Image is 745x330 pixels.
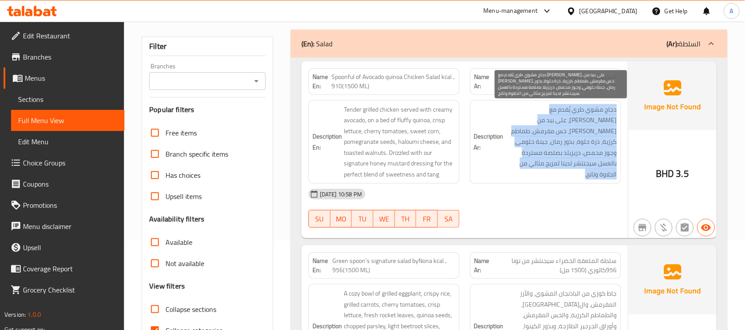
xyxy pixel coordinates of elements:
span: TU [355,213,370,225]
strong: Name Ar: [474,256,492,275]
span: Coverage Report [23,263,117,274]
span: [DATE] 10:58 PM [316,190,365,199]
div: Menu-management [484,6,538,16]
button: FR [416,210,438,228]
button: Not has choices [676,219,694,236]
span: Upsell [23,242,117,253]
strong: Name En: [312,72,331,91]
a: Full Menu View [11,110,124,131]
span: Free items [166,127,197,138]
span: Has choices [166,170,200,180]
button: Available [697,219,715,236]
strong: Name En: [312,256,333,275]
strong: Description Ar: [474,131,504,153]
b: (Ar): [667,37,679,50]
span: Branch specific items [166,149,228,159]
span: WE [377,213,391,225]
a: Edit Menu [11,131,124,152]
span: Coupons [23,179,117,189]
a: Menu disclaimer [4,216,124,237]
span: اسبوونفول من سلطة دجاج كينوا أفوكادو 910 كالوري (1500 مل) [492,72,617,91]
span: Spoonful of Avocado quinoa Chicken Salad kcal ـ 910(1500 ML) [331,72,455,91]
span: Not available [166,258,204,269]
span: SU [312,213,327,225]
span: Menus [25,73,117,83]
button: SA [438,210,459,228]
div: [GEOGRAPHIC_DATA] [579,6,638,16]
div: Filter [149,37,266,56]
button: TU [352,210,373,228]
a: Sections [11,89,124,110]
button: Purchased item [655,219,673,236]
a: Coverage Report [4,258,124,279]
div: (En): Salad(Ar):السلطة [291,30,727,58]
button: TH [395,210,417,228]
h3: Availability filters [149,214,204,224]
p: Salad [301,38,332,49]
span: A [730,6,734,16]
a: Menus [4,67,124,89]
p: السلطة [667,38,701,49]
a: Coupons [4,173,124,195]
span: 1.0.0 [27,309,41,320]
span: Tender grilled chicken served with creamy avocado, on a bed of fluffy quinoa، crisp lettuce, cher... [344,104,455,180]
button: SU [309,210,331,228]
button: Not branch specific item [634,219,651,236]
span: FR [420,213,434,225]
span: Version: [4,309,26,320]
span: Upsell items [166,191,202,202]
span: Edit Restaurant [23,30,117,41]
span: Green spoon’s signature salad byNona kcal ـ 956(1500 ML) [333,256,455,275]
span: SA [441,213,456,225]
button: Open [250,75,263,87]
span: Promotions [23,200,117,210]
img: Ae5nvW7+0k+MAAAAAElFTkSuQmCC [628,245,717,314]
span: Menu disclaimer [23,221,117,232]
h3: View filters [149,281,185,291]
span: Available [166,237,192,247]
span: Collapse sections [166,304,216,315]
a: Promotions [4,195,124,216]
button: MO [331,210,352,228]
span: Branches [23,52,117,62]
span: Full Menu View [18,115,117,126]
span: Grocery Checklist [23,285,117,295]
span: MO [334,213,349,225]
span: 3.5 [676,165,689,182]
img: Ae5nvW7+0k+MAAAAAElFTkSuQmCC [628,61,717,130]
span: دجاج مشوي طري يُقدم مع [PERSON_NAME]، على بيد من [PERSON_NAME]، خس مقرمش، طماطم كرزية، ذرة حلوة، ... [505,104,617,180]
button: WE [373,210,395,228]
a: Upsell [4,237,124,258]
strong: Name Ar: [474,72,492,91]
a: Choice Groups [4,152,124,173]
span: Sections [18,94,117,105]
h3: Popular filters [149,105,266,115]
span: TH [399,213,413,225]
span: سلطة الملعقة الخضراء سيجنتشر من نونا 956كالوري (1500 مل) [492,256,617,275]
b: (En): [301,37,314,50]
strong: Description En: [312,131,342,153]
span: Choice Groups [23,157,117,168]
span: BHD [656,165,674,182]
a: Branches [4,46,124,67]
a: Edit Restaurant [4,25,124,46]
a: Grocery Checklist [4,279,124,300]
span: Edit Menu [18,136,117,147]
